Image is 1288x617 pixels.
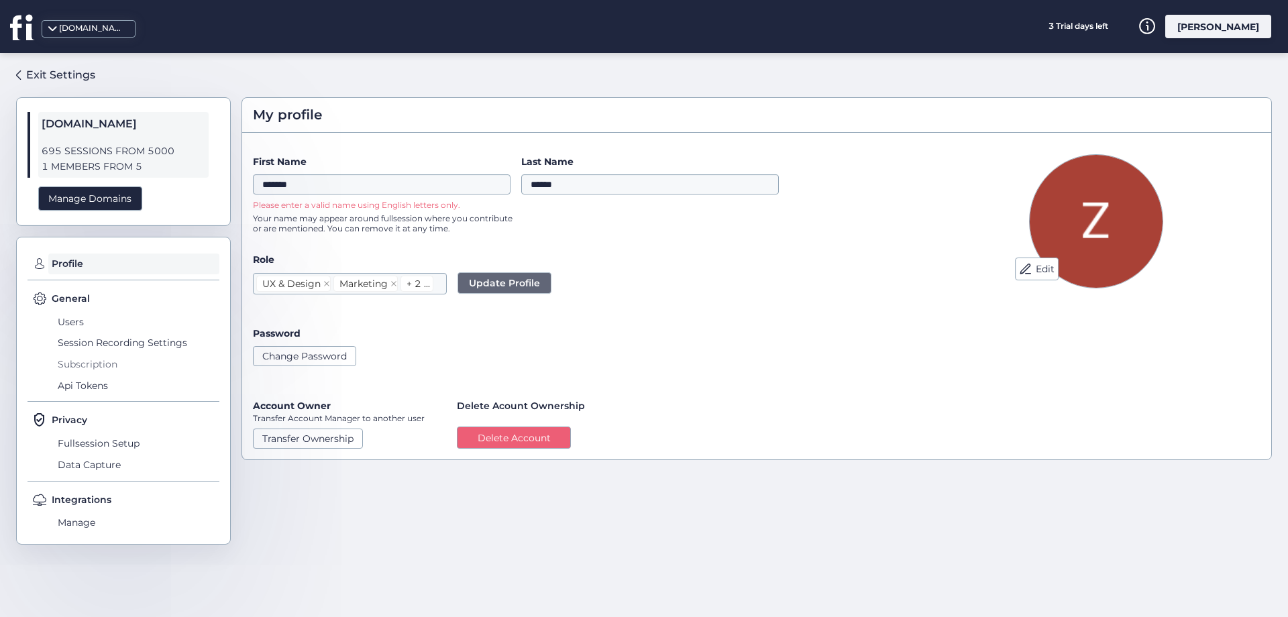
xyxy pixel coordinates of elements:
p: Your name may appear around fullsession where you contribute or are mentioned. You can remove it ... [253,213,521,233]
button: Delete Account [457,427,571,449]
div: Manage Domains [38,186,142,211]
div: UX & Design [262,276,321,291]
span: My profile [253,105,322,125]
span: Profile [48,254,219,275]
span: Update Profile [469,276,540,290]
span: 695 SESSIONS FROM 5000 [42,144,205,159]
nz-select-item: Marketing [333,276,398,292]
label: Role [253,252,910,267]
span: Subscription [54,353,219,375]
span: Users [54,311,219,333]
span: 1 MEMBERS FROM 5 [42,159,205,174]
button: Edit [1015,258,1059,280]
div: [DOMAIN_NAME] [59,22,126,35]
button: Transfer Ownership [253,429,363,449]
button: Change Password [253,346,356,366]
span: Privacy [52,412,87,427]
label: Password [253,327,301,339]
div: Marketing [339,276,388,291]
span: Data Capture [54,454,219,475]
nz-select-item: + 2 ... [400,276,433,292]
label: Last Name [521,154,779,169]
div: 3 Trial days left [1028,15,1128,38]
span: Fullsession Setup [54,433,219,454]
span: Api Tokens [54,375,219,396]
div: [PERSON_NAME] [1165,15,1271,38]
span: Integrations [52,492,111,507]
label: First Name [253,154,511,169]
span: Manage [54,512,219,534]
span: [DOMAIN_NAME] [42,115,205,133]
span: Delete Acount Ownership [457,398,585,413]
nz-select-item: UX & Design [256,276,331,292]
a: Exit Settings [16,64,95,87]
label: Account Owner [253,400,331,412]
span: General [52,291,90,306]
div: Exit Settings [26,66,95,83]
span: Session Recording Settings [54,333,219,354]
div: + 2 ... [407,276,430,291]
p: Please enter a valid name using English letters only. [253,200,521,210]
p: Transfer Account Manager to another user [253,413,425,423]
button: Update Profile [458,272,551,294]
img: Avatar Picture [1029,154,1163,288]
